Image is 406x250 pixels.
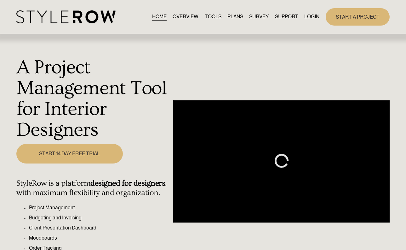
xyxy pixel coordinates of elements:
p: Client Presentation Dashboard [29,224,170,232]
a: PLANS [227,13,243,21]
a: folder dropdown [275,13,298,21]
p: Budgeting and Invoicing [29,214,170,222]
p: Project Management [29,204,170,211]
strong: designed for designers [90,179,165,188]
a: START 14 DAY FREE TRIAL [16,144,123,164]
p: Moodboards [29,234,170,242]
h4: StyleRow is a platform , with maximum flexibility and organization. [16,179,170,197]
a: LOGIN [304,13,319,21]
img: StyleRow [16,10,116,23]
a: TOOLS [205,13,221,21]
span: SUPPORT [275,13,298,21]
a: OVERVIEW [173,13,198,21]
a: SURVEY [249,13,269,21]
a: HOME [152,13,167,21]
a: START A PROJECT [326,8,390,26]
h1: A Project Management Tool for Interior Designers [16,57,170,140]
